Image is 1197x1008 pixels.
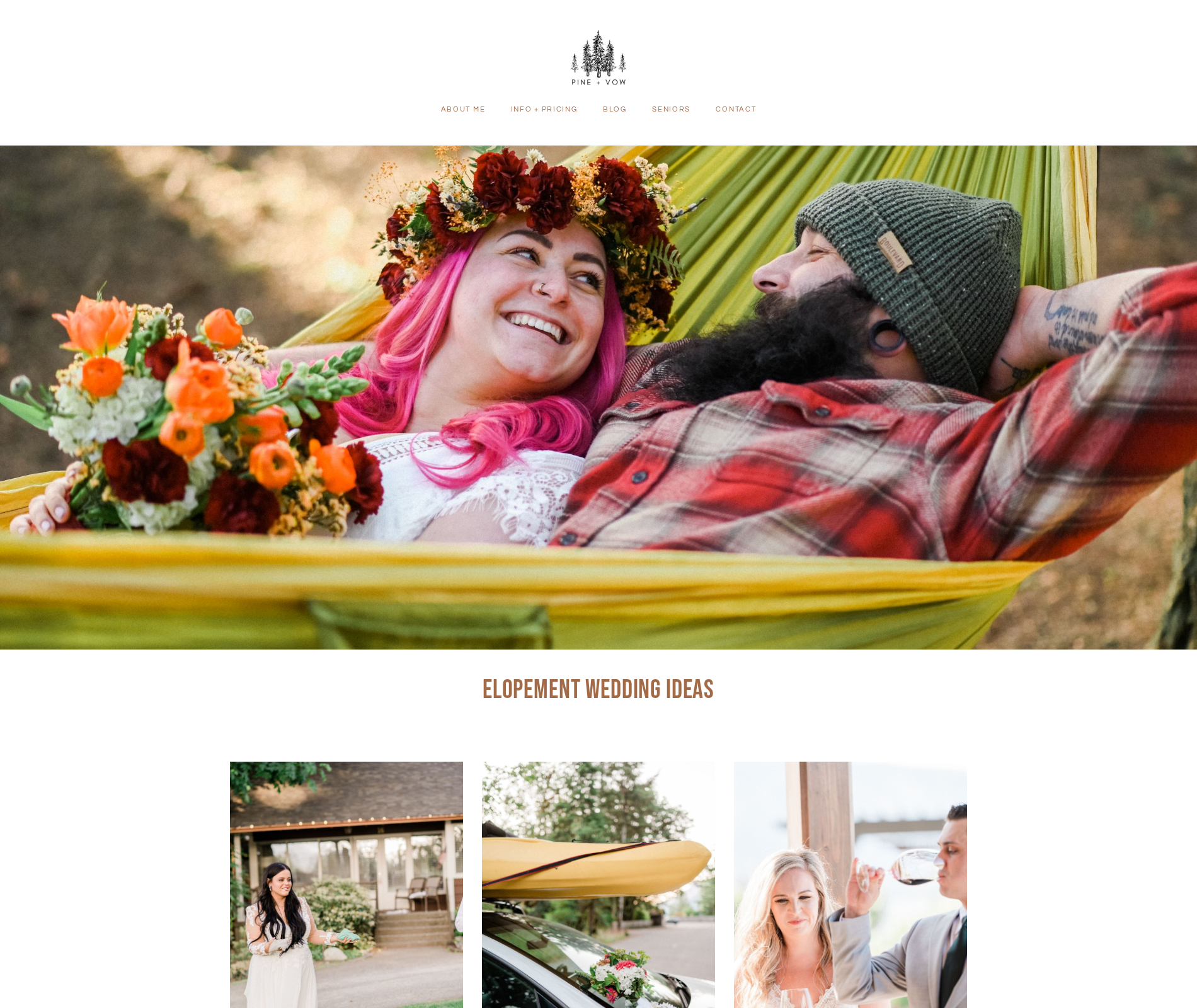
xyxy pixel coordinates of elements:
[706,104,765,115] a: Contact
[570,30,627,87] img: Pine + Vow
[230,675,967,706] h1: Elopement Wedding Ideas
[643,104,700,115] a: Seniors
[431,104,495,115] a: About Me
[501,104,587,115] a: Info + Pricing
[593,104,636,115] a: Blog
